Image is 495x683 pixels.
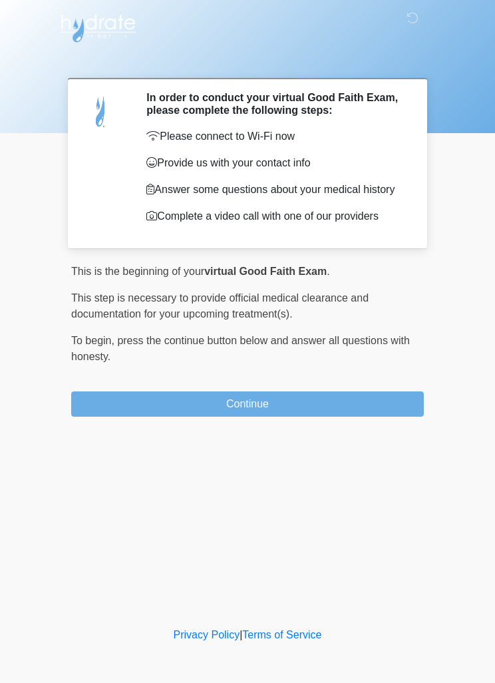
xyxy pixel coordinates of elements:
span: This step is necessary to provide official medical clearance and documentation for your upcoming ... [71,292,369,320]
strong: virtual Good Faith Exam [204,266,327,277]
img: Agent Avatar [81,91,121,131]
p: Provide us with your contact info [146,155,404,171]
h2: In order to conduct your virtual Good Faith Exam, please complete the following steps: [146,91,404,116]
span: This is the beginning of your [71,266,204,277]
button: Continue [71,391,424,417]
a: Terms of Service [242,629,321,640]
h1: ‎ ‎ ‎ [61,48,434,73]
p: Please connect to Wi-Fi now [146,128,404,144]
span: press the continue button below and answer all questions with honesty. [71,335,410,362]
span: . [327,266,329,277]
span: To begin, [71,335,117,346]
a: | [240,629,242,640]
a: Privacy Policy [174,629,240,640]
p: Answer some questions about your medical history [146,182,404,198]
p: Complete a video call with one of our providers [146,208,404,224]
img: Hydrate IV Bar - Scottsdale Logo [58,10,138,43]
